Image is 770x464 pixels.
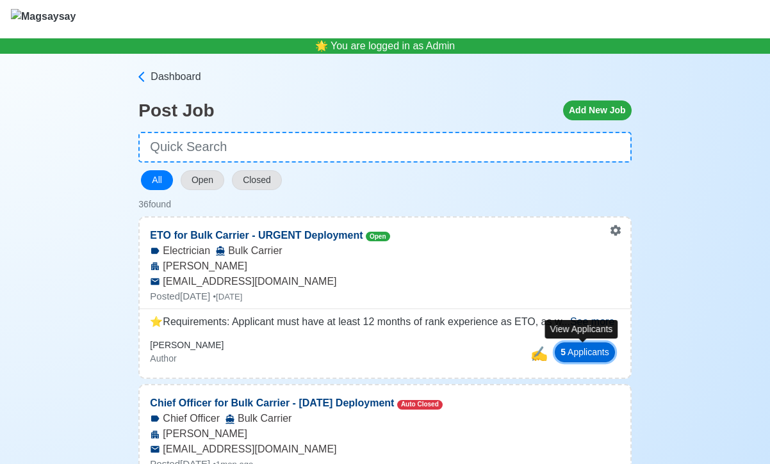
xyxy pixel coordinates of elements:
span: bell [314,38,329,54]
input: Quick Search [138,132,631,163]
button: Add New Job [563,100,632,120]
span: Open [366,232,390,241]
div: Posted [DATE] [140,289,630,304]
div: Bulk Carrier [215,243,282,259]
button: 5 Applicants [555,342,615,362]
button: Closed [232,170,282,190]
span: Chief Officer [163,411,220,426]
div: Bulk Carrier [225,411,291,426]
div: [EMAIL_ADDRESS][DOMAIN_NAME] [140,442,630,457]
span: 5 [561,347,566,357]
span: copy [530,346,548,362]
div: [PERSON_NAME] [140,259,630,274]
h6: [PERSON_NAME] [150,340,224,351]
span: Electrician [163,243,210,259]
small: • [DATE] [213,292,242,301]
img: Magsaysay [11,9,76,32]
p: ETO for Bulk Carrier - URGENT Deployment [140,218,400,243]
a: Dashboard [135,69,631,84]
h3: Post Job [138,100,214,122]
span: ⭐️Requirements: Applicant must have at least 12 months of rank experience as ETO, as w [150,316,561,327]
div: [PERSON_NAME] [140,426,630,442]
p: Chief Officer for Bulk Carrier - [DATE] Deployment [140,385,452,411]
span: Auto Closed [397,400,443,410]
button: Magsaysay [10,1,76,38]
button: All [141,170,173,190]
small: Author [150,353,176,364]
button: copy [527,340,550,367]
span: Dashboard [151,69,201,84]
button: Open [181,170,224,190]
div: [EMAIL_ADDRESS][DOMAIN_NAME] [140,274,630,289]
div: View Applicants [545,320,618,339]
div: 36 found [138,198,631,211]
